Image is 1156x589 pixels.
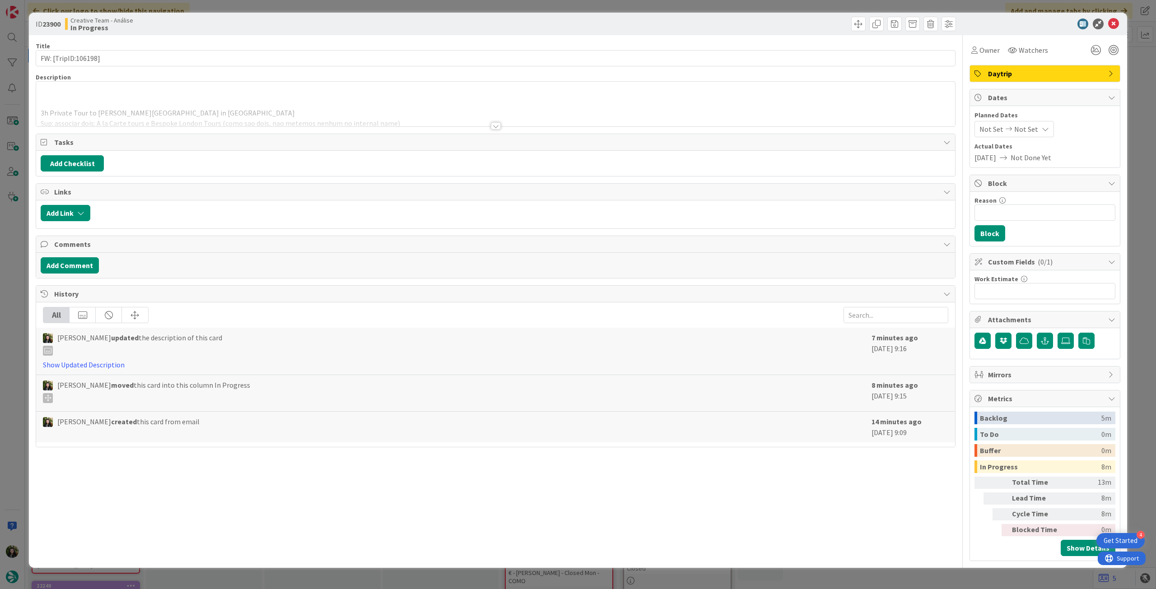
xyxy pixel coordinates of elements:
[1101,428,1111,441] div: 0m
[980,460,1101,473] div: In Progress
[1019,45,1048,56] span: Watchers
[1101,444,1111,457] div: 0m
[1012,524,1062,536] div: Blocked Time
[979,124,1003,134] span: Not Set
[54,239,939,250] span: Comments
[872,332,948,370] div: [DATE] 9:16
[974,142,1115,151] span: Actual Dates
[974,111,1115,120] span: Planned Dates
[111,333,139,342] b: updated
[41,205,90,221] button: Add Link
[988,68,1104,79] span: Daytrip
[988,92,1104,103] span: Dates
[974,275,1018,283] label: Work Estimate
[988,314,1104,325] span: Attachments
[988,369,1104,380] span: Mirrors
[1065,508,1111,520] div: 8m
[1012,508,1062,520] div: Cycle Time
[1012,477,1062,489] div: Total Time
[54,288,939,299] span: History
[36,50,956,66] input: type card name here...
[1038,257,1053,266] span: ( 0/1 )
[41,155,104,172] button: Add Checklist
[1012,492,1062,505] div: Lead Time
[57,332,222,356] span: [PERSON_NAME] the description of this card
[36,19,61,29] span: ID
[872,333,918,342] b: 7 minutes ago
[872,417,922,426] b: 14 minutes ago
[1061,540,1115,556] button: Show Details
[36,73,71,81] span: Description
[1065,492,1111,505] div: 8m
[42,19,61,28] b: 23900
[844,307,948,323] input: Search...
[57,416,200,427] span: [PERSON_NAME] this card from email
[974,152,996,163] span: [DATE]
[111,417,137,426] b: created
[988,256,1104,267] span: Custom Fields
[1101,412,1111,424] div: 5m
[1011,152,1051,163] span: Not Done Yet
[19,1,41,12] span: Support
[36,42,50,50] label: Title
[1065,524,1111,536] div: 0m
[872,380,918,390] b: 8 minutes ago
[43,360,125,369] a: Show Updated Description
[974,196,997,204] label: Reason
[70,17,133,24] span: Creative Team - Análise
[974,225,1005,241] button: Block
[54,137,939,148] span: Tasks
[43,417,53,427] img: BC
[1137,531,1145,539] div: 4
[1014,124,1038,134] span: Not Set
[988,393,1104,404] span: Metrics
[872,380,948,407] div: [DATE] 9:15
[43,380,53,390] img: BC
[43,333,53,343] img: BC
[980,412,1101,424] div: Backlog
[70,24,133,31] b: In Progress
[988,178,1104,189] span: Block
[980,444,1101,457] div: Buffer
[979,45,1000,56] span: Owner
[1065,477,1111,489] div: 13m
[1104,536,1137,545] div: Get Started
[1096,533,1145,548] div: Open Get Started checklist, remaining modules: 4
[1101,460,1111,473] div: 8m
[41,257,99,274] button: Add Comment
[872,416,948,438] div: [DATE] 9:09
[57,380,250,403] span: [PERSON_NAME] this card into this column In Progress
[54,186,939,197] span: Links
[43,307,70,323] div: All
[111,380,134,390] b: moved
[980,428,1101,441] div: To Do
